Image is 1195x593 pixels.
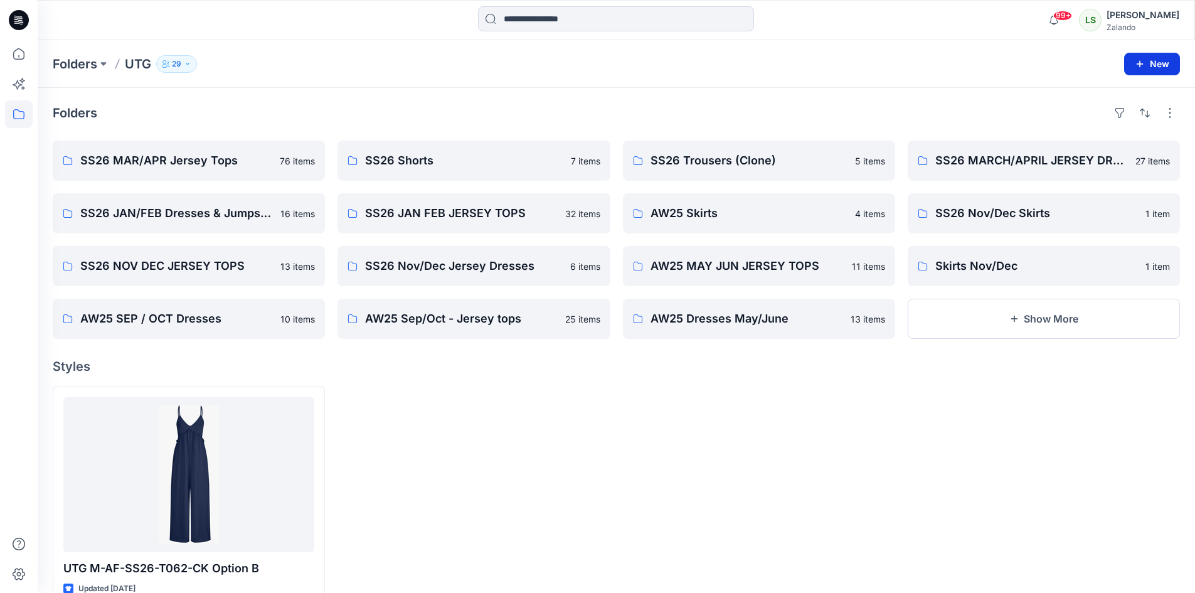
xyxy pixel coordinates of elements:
[53,246,325,286] a: SS26 NOV DEC JERSEY TOPS13 items
[53,359,1180,374] h4: Styles
[280,207,315,220] p: 16 items
[1124,53,1180,75] button: New
[337,193,610,233] a: SS26 JAN FEB JERSEY TOPS32 items
[570,260,600,273] p: 6 items
[365,152,563,169] p: SS26 Shorts
[651,257,844,275] p: AW25 MAY JUN JERSEY TOPS
[908,193,1180,233] a: SS26 Nov/Dec Skirts1 item
[1107,23,1179,32] div: Zalando
[908,299,1180,339] button: Show More
[852,260,885,273] p: 11 items
[1079,9,1102,31] div: LS
[53,193,325,233] a: SS26 JAN/FEB Dresses & Jumpsuits16 items
[851,313,885,326] p: 13 items
[280,260,315,273] p: 13 items
[651,205,847,222] p: AW25 Skirts
[365,310,557,328] p: AW25 Sep/Oct - Jersey tops
[855,154,885,168] p: 5 items
[63,560,314,577] p: UTG M-AF-SS26-T062-CK Option B
[337,246,610,286] a: SS26 Nov/Dec Jersey Dresses6 items
[53,141,325,181] a: SS26 MAR/APR Jersey Tops76 items
[280,154,315,168] p: 76 items
[565,207,600,220] p: 32 items
[365,257,562,275] p: SS26 Nov/Dec Jersey Dresses
[53,55,97,73] a: Folders
[337,299,610,339] a: AW25 Sep/Oct - Jersey tops25 items
[63,397,314,552] a: UTG M-AF-SS26-T062-CK Option B
[1107,8,1179,23] div: [PERSON_NAME]
[53,105,97,120] h4: Folders
[80,205,273,222] p: SS26 JAN/FEB Dresses & Jumpsuits
[651,152,847,169] p: SS26 Trousers (Clone)
[623,246,895,286] a: AW25 MAY JUN JERSEY TOPS11 items
[623,193,895,233] a: AW25 Skirts4 items
[80,152,272,169] p: SS26 MAR/APR Jersey Tops
[571,154,600,168] p: 7 items
[935,152,1128,169] p: SS26 MARCH/APRIL JERSEY DRESSES
[1053,11,1072,21] span: 99+
[365,205,557,222] p: SS26 JAN FEB JERSEY TOPS
[156,55,197,73] button: 29
[935,257,1138,275] p: Skirts Nov/Dec
[565,313,600,326] p: 25 items
[280,313,315,326] p: 10 items
[623,299,895,339] a: AW25 Dresses May/June13 items
[80,257,273,275] p: SS26 NOV DEC JERSEY TOPS
[1145,260,1170,273] p: 1 item
[623,141,895,181] a: SS26 Trousers (Clone)5 items
[80,310,273,328] p: AW25 SEP / OCT Dresses
[1135,154,1170,168] p: 27 items
[935,205,1138,222] p: SS26 Nov/Dec Skirts
[855,207,885,220] p: 4 items
[908,141,1180,181] a: SS26 MARCH/APRIL JERSEY DRESSES27 items
[908,246,1180,286] a: Skirts Nov/Dec1 item
[172,57,181,71] p: 29
[1145,207,1170,220] p: 1 item
[651,310,843,328] p: AW25 Dresses May/June
[53,299,325,339] a: AW25 SEP / OCT Dresses10 items
[337,141,610,181] a: SS26 Shorts7 items
[125,55,151,73] p: UTG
